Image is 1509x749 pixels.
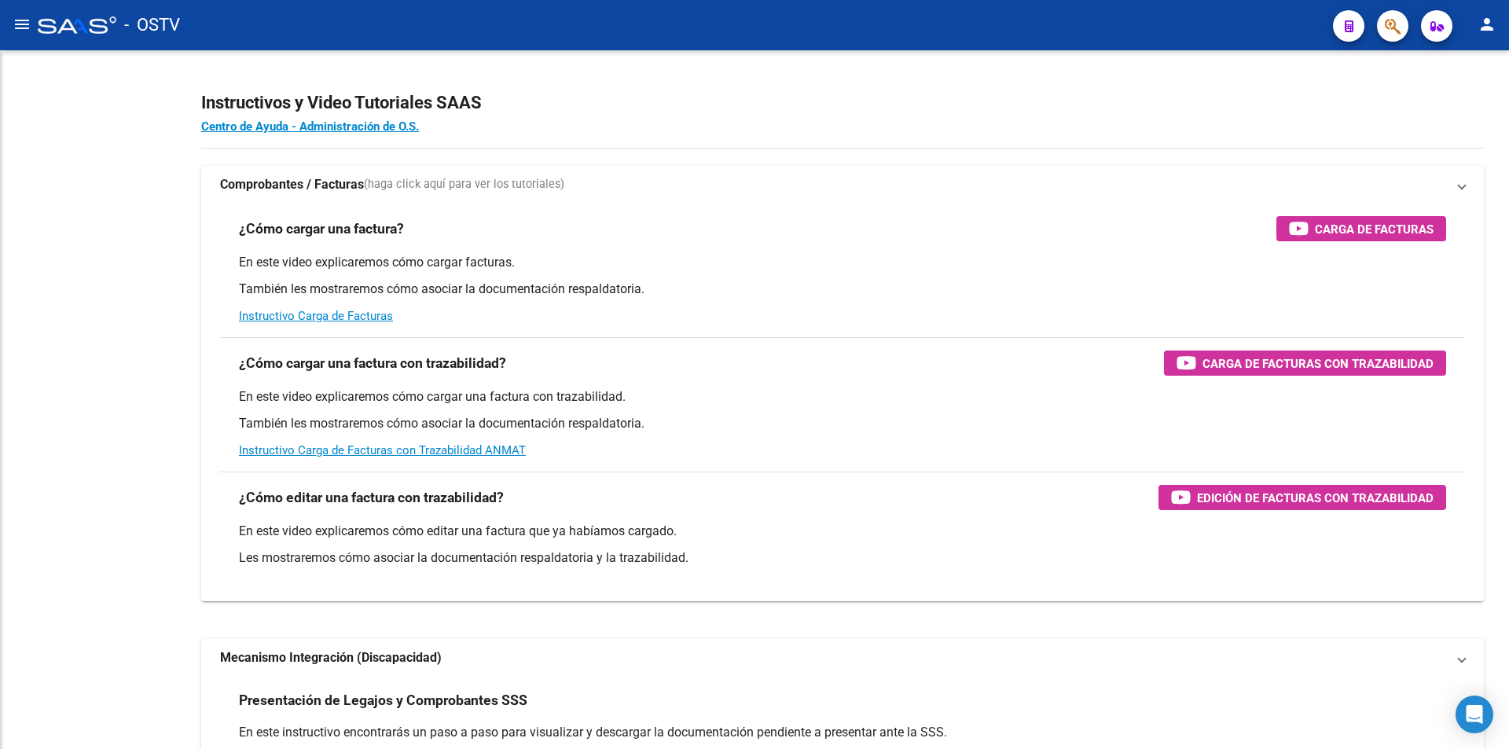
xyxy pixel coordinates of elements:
mat-icon: menu [13,15,31,34]
strong: Comprobantes / Facturas [220,176,364,193]
h3: ¿Cómo editar una factura con trazabilidad? [239,486,504,509]
p: En este instructivo encontrarás un paso a paso para visualizar y descargar la documentación pendi... [239,724,1446,741]
p: También les mostraremos cómo asociar la documentación respaldatoria. [239,281,1446,298]
h3: ¿Cómo cargar una factura? [239,218,404,240]
button: Carga de Facturas [1276,216,1446,241]
p: En este video explicaremos cómo editar una factura que ya habíamos cargado. [239,523,1446,540]
span: Carga de Facturas [1315,219,1434,239]
p: También les mostraremos cómo asociar la documentación respaldatoria. [239,415,1446,432]
span: (haga click aquí para ver los tutoriales) [364,176,564,193]
h3: ¿Cómo cargar una factura con trazabilidad? [239,352,506,374]
p: En este video explicaremos cómo cargar una factura con trazabilidad. [239,388,1446,406]
h2: Instructivos y Video Tutoriales SAAS [201,88,1484,118]
p: En este video explicaremos cómo cargar facturas. [239,254,1446,271]
strong: Mecanismo Integración (Discapacidad) [220,649,442,666]
a: Instructivo Carga de Facturas con Trazabilidad ANMAT [239,443,526,457]
h3: Presentación de Legajos y Comprobantes SSS [239,689,527,711]
button: Edición de Facturas con Trazabilidad [1158,485,1446,510]
mat-icon: person [1478,15,1496,34]
a: Centro de Ayuda - Administración de O.S. [201,119,419,134]
mat-expansion-panel-header: Mecanismo Integración (Discapacidad) [201,639,1484,677]
mat-expansion-panel-header: Comprobantes / Facturas(haga click aquí para ver los tutoriales) [201,166,1484,204]
a: Instructivo Carga de Facturas [239,309,393,323]
span: Carga de Facturas con Trazabilidad [1202,354,1434,373]
p: Les mostraremos cómo asociar la documentación respaldatoria y la trazabilidad. [239,549,1446,567]
span: Edición de Facturas con Trazabilidad [1197,488,1434,508]
div: Comprobantes / Facturas(haga click aquí para ver los tutoriales) [201,204,1484,601]
button: Carga de Facturas con Trazabilidad [1164,351,1446,376]
div: Open Intercom Messenger [1456,696,1493,733]
span: - OSTV [124,8,180,42]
